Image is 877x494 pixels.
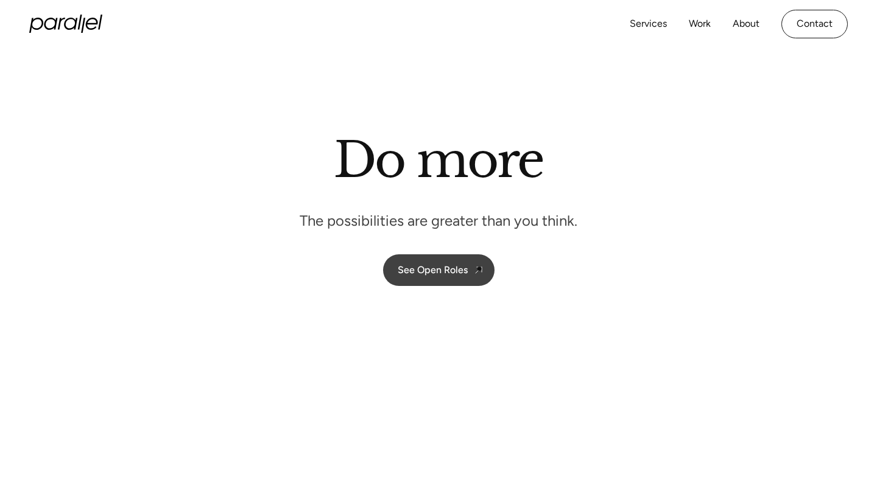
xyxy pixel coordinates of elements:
[383,254,495,286] a: See Open Roles
[781,10,848,38] a: Contact
[29,15,102,33] a: home
[398,264,468,276] div: See Open Roles
[689,15,711,33] a: Work
[733,15,759,33] a: About
[630,15,667,33] a: Services
[300,211,577,230] p: The possibilities are greater than you think.
[334,131,544,189] h1: Do more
